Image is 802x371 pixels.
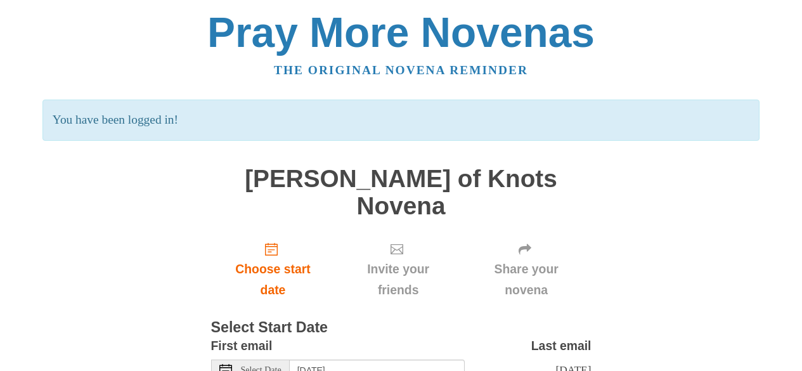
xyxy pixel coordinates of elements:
span: Choose start date [224,259,323,301]
span: Invite your friends [347,259,448,301]
p: You have been logged in! [42,100,760,141]
label: Last email [531,335,592,356]
label: First email [211,335,273,356]
span: Share your novena [474,259,579,301]
div: Click "Next" to confirm your start date first. [335,232,461,308]
h3: Select Start Date [211,320,592,336]
a: The original novena reminder [274,63,528,77]
a: Pray More Novenas [207,9,595,56]
a: Choose start date [211,232,335,308]
div: Click "Next" to confirm your start date first. [462,232,592,308]
h1: [PERSON_NAME] of Knots Novena [211,166,592,219]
